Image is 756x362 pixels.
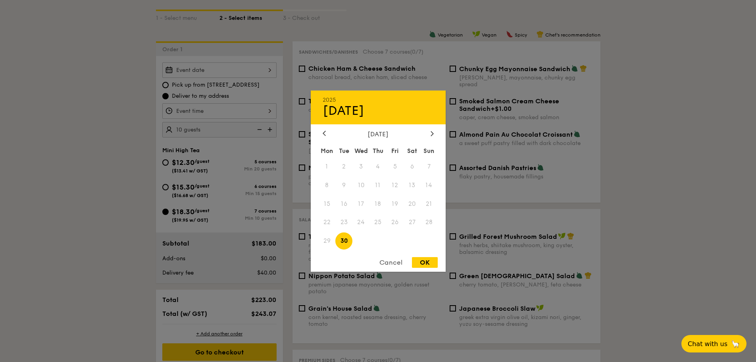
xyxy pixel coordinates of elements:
span: 26 [387,214,404,231]
span: 3 [352,158,369,175]
span: 23 [335,214,352,231]
span: 27 [404,214,421,231]
span: Chat with us [688,340,727,348]
span: 🦙 [731,339,740,348]
span: 1 [319,158,336,175]
span: 8 [319,176,336,194]
span: 16 [335,195,352,212]
div: OK [412,257,438,268]
span: 19 [387,195,404,212]
div: Wed [352,143,369,158]
div: 2025 [323,96,434,103]
span: 28 [421,214,438,231]
span: 10 [352,176,369,194]
span: 22 [319,214,336,231]
span: 9 [335,176,352,194]
span: 4 [369,158,387,175]
div: Sat [404,143,421,158]
span: 30 [335,232,352,250]
span: 17 [352,195,369,212]
div: Fri [387,143,404,158]
div: [DATE] [323,103,434,118]
div: Thu [369,143,387,158]
div: Tue [335,143,352,158]
span: 21 [421,195,438,212]
span: 14 [421,176,438,194]
span: 18 [369,195,387,212]
div: Cancel [371,257,410,268]
span: 29 [319,232,336,250]
span: 13 [404,176,421,194]
span: 20 [404,195,421,212]
span: 6 [404,158,421,175]
span: 2 [335,158,352,175]
button: Chat with us🦙 [681,335,746,352]
span: 25 [369,214,387,231]
span: 15 [319,195,336,212]
div: Mon [319,143,336,158]
span: 7 [421,158,438,175]
div: Sun [421,143,438,158]
span: 12 [387,176,404,194]
span: 24 [352,214,369,231]
span: 11 [369,176,387,194]
div: [DATE] [323,130,434,137]
span: 5 [387,158,404,175]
